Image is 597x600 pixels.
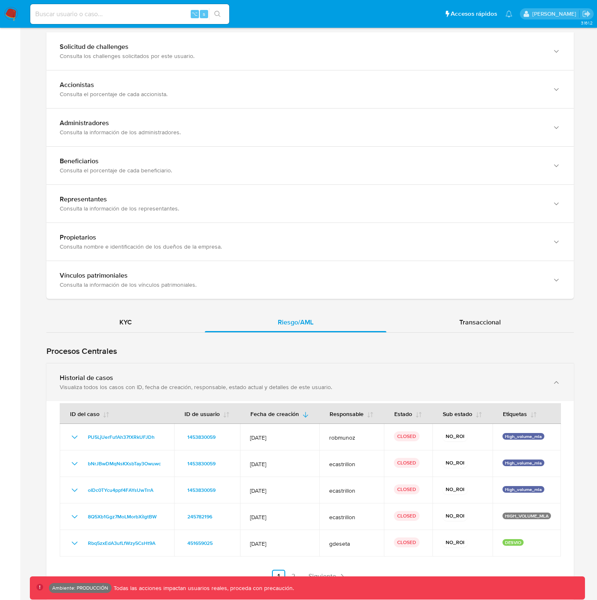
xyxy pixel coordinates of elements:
span: Accesos rápidos [451,10,497,18]
p: fernando.bolognino@mercadolibre.com [532,10,579,18]
p: Ambiente: PRODUCCIÓN [52,586,108,590]
span: KYC [119,317,132,327]
span: ⌥ [192,10,198,18]
button: search-icon [209,8,226,20]
input: Buscar usuario o caso... [30,9,229,19]
span: Riesgo/AML [278,317,313,327]
a: Salir [582,10,591,18]
span: s [203,10,205,18]
span: Transaccional [459,317,501,327]
span: 3.161.2 [581,19,593,26]
a: Notificaciones [505,10,512,17]
h1: Procesos Centrales [46,346,574,356]
p: Todas las acciones impactan usuarios reales, proceda con precaución. [112,584,294,592]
